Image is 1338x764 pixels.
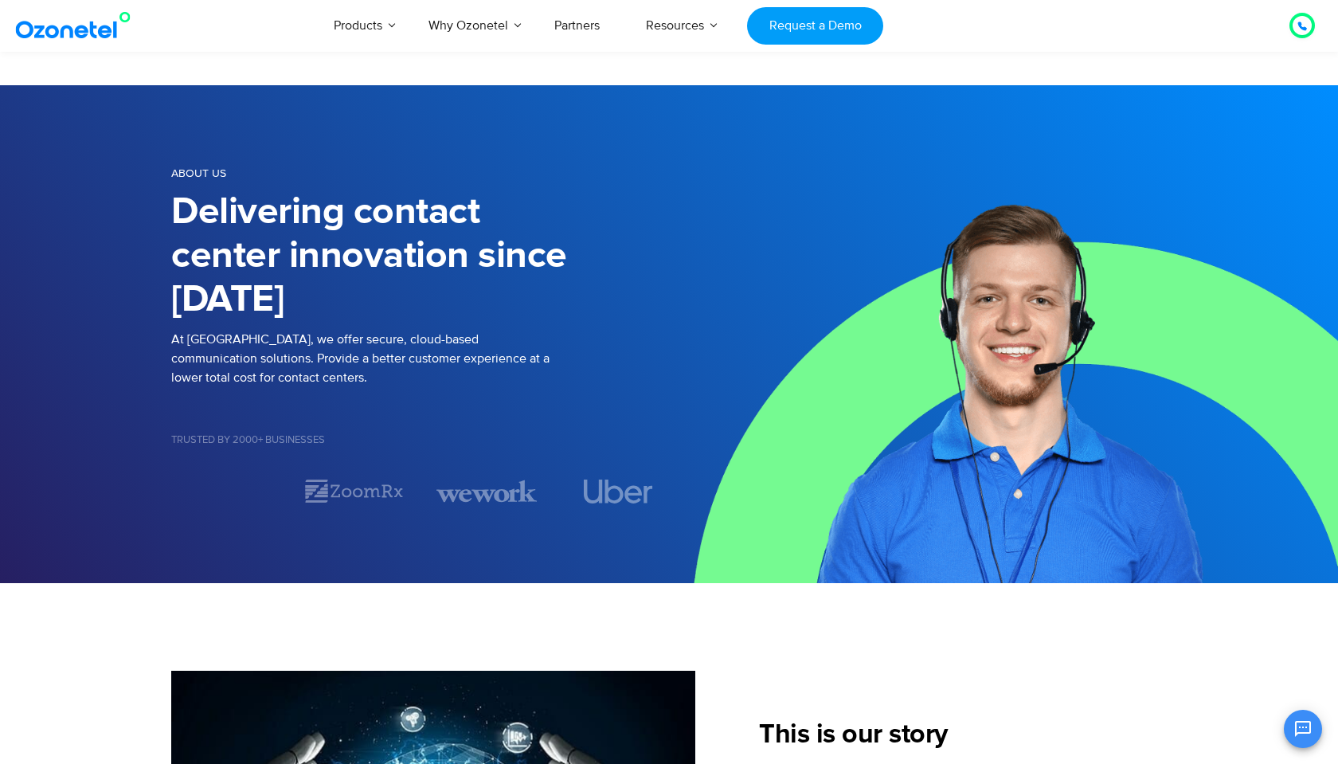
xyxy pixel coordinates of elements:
div: 1 / 7 [171,482,272,501]
div: 2 / 7 [303,477,404,505]
img: zoomrx [303,477,404,505]
div: Image Carousel [171,477,669,505]
div: 3 / 7 [436,477,537,505]
p: At [GEOGRAPHIC_DATA], we offer secure, cloud-based communication solutions. Provide a better cust... [171,330,669,387]
h2: This is our story [759,719,1167,751]
img: uber [584,480,653,503]
span: About us [171,167,226,180]
h1: Delivering contact center innovation since [DATE] [171,190,669,322]
h5: Trusted by 2000+ Businesses [171,435,669,445]
button: Open chat [1284,710,1322,748]
div: 4 / 7 [569,480,669,503]
a: Request a Demo [747,7,883,45]
img: wework [436,477,537,505]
